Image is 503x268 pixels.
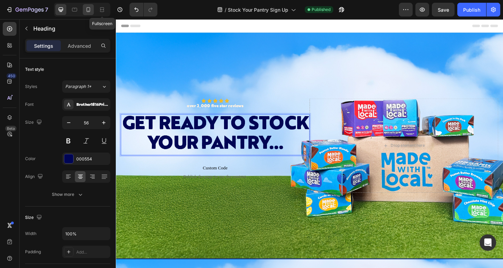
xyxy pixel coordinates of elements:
[225,6,226,13] span: /
[293,132,329,137] div: Drop element here
[25,188,110,201] button: Show more
[76,102,109,108] div: Brother1816Printed
[463,6,480,13] div: Publish
[25,66,44,72] div: Text style
[25,213,43,222] div: Size
[25,118,43,127] div: Size
[52,191,84,198] div: Show more
[33,24,108,33] p: Heading
[45,5,48,14] p: 7
[62,80,110,93] button: Paragraph 1*
[68,42,91,49] p: Advanced
[25,231,36,237] div: Width
[65,83,91,90] span: Paragraph 1*
[438,7,449,13] span: Save
[130,3,157,16] div: Undo/Redo
[25,83,37,90] div: Styles
[34,42,53,49] p: Settings
[25,156,36,162] div: Color
[3,3,51,16] button: 7
[480,234,496,251] div: Open Intercom Messenger
[457,3,486,16] button: Publish
[432,3,455,16] button: Save
[116,19,503,268] iframe: Design area
[5,126,16,131] div: Beta
[228,6,288,13] span: Stock Your Pantry Sign Up
[25,249,41,255] div: Padding
[7,73,16,79] div: 450
[312,7,331,13] span: Published
[25,101,34,108] div: Font
[76,156,109,162] div: 000554
[25,172,44,181] div: Align
[63,227,110,240] input: Auto
[76,249,109,255] div: Add...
